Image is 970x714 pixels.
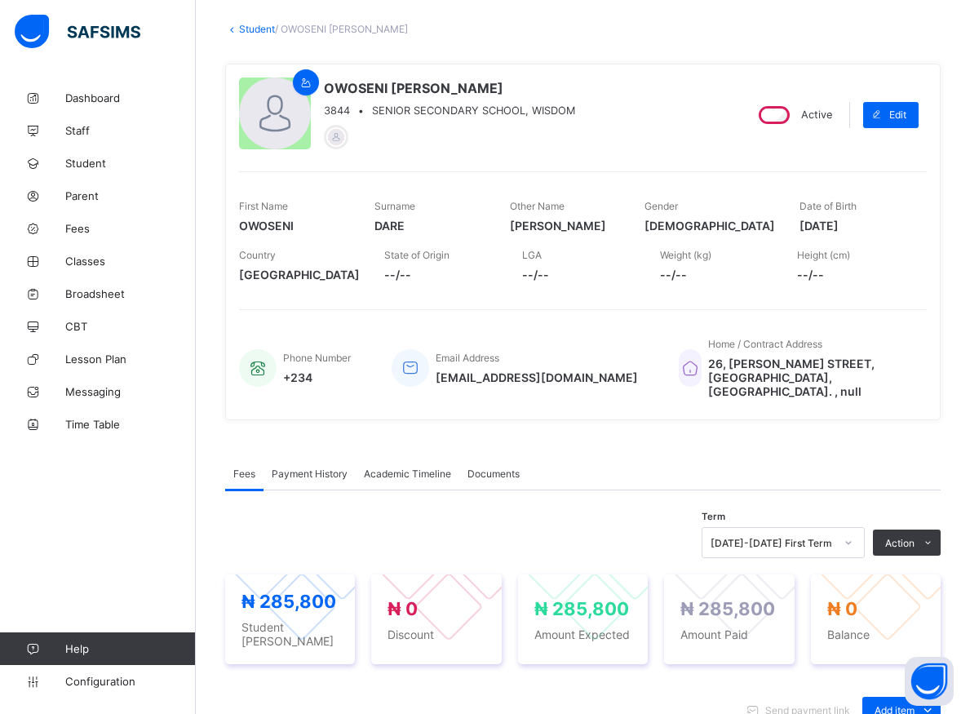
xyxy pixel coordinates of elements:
span: Lesson Plan [65,353,196,366]
span: ₦ 285,800 [241,591,336,612]
span: Edit [889,109,906,121]
span: Home / Contract Address [708,338,822,350]
span: +234 [283,370,351,384]
span: Country [239,249,276,261]
span: 26, [PERSON_NAME] STREET, [GEOGRAPHIC_DATA], [GEOGRAPHIC_DATA]. , null [708,357,910,398]
span: Discount [388,628,485,641]
span: State of Origin [384,249,450,261]
span: OWOSENI [PERSON_NAME] [324,80,575,96]
span: --/-- [660,268,773,282]
span: [DATE] [799,219,910,233]
span: 3844 [324,104,350,117]
span: Parent [65,189,196,202]
span: Weight (kg) [660,249,711,261]
span: Balance [827,628,924,641]
span: SENIOR SECONDARY SCHOOL, WISDOM [372,104,575,117]
span: ₦ 0 [827,598,857,619]
span: Configuration [65,675,195,688]
span: Date of Birth [799,200,857,212]
span: ₦ 0 [388,598,418,619]
span: Classes [65,255,196,268]
span: [EMAIL_ADDRESS][DOMAIN_NAME] [436,370,638,384]
span: Help [65,642,195,655]
span: Messaging [65,385,196,398]
span: ₦ 285,800 [680,598,775,619]
img: safsims [15,15,140,49]
span: Documents [467,468,520,480]
span: Amount Expected [534,628,631,641]
span: --/-- [384,268,498,282]
span: Action [885,537,915,549]
span: Term [702,511,725,522]
a: Student [239,23,275,35]
span: Active [801,109,832,121]
span: ₦ 285,800 [534,598,629,619]
span: --/-- [797,268,910,282]
span: CBT [65,320,196,333]
span: [GEOGRAPHIC_DATA] [239,268,360,282]
span: --/-- [522,268,636,282]
span: LGA [522,249,542,261]
div: [DATE]-[DATE] First Term [711,537,835,549]
span: Dashboard [65,91,196,104]
span: Staff [65,124,196,137]
span: Student [65,157,196,170]
span: [DEMOGRAPHIC_DATA] [644,219,775,233]
span: First Name [239,200,288,212]
span: Time Table [65,418,196,431]
span: Payment History [272,468,348,480]
span: Academic Timeline [364,468,451,480]
span: Email Address [436,352,499,364]
span: Broadsheet [65,287,196,300]
span: [PERSON_NAME] [510,219,621,233]
span: Gender [644,200,678,212]
span: Fees [233,468,255,480]
span: Amount Paid [680,628,777,641]
span: Height (cm) [797,249,850,261]
span: DARE [374,219,485,233]
span: Surname [374,200,415,212]
button: Open asap [905,657,954,706]
span: / OWOSENI [PERSON_NAME] [275,23,408,35]
span: Phone Number [283,352,351,364]
span: Other Name [510,200,565,212]
div: • [324,104,575,117]
span: Fees [65,222,196,235]
span: Student [PERSON_NAME] [241,620,339,648]
span: OWOSENI [239,219,350,233]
